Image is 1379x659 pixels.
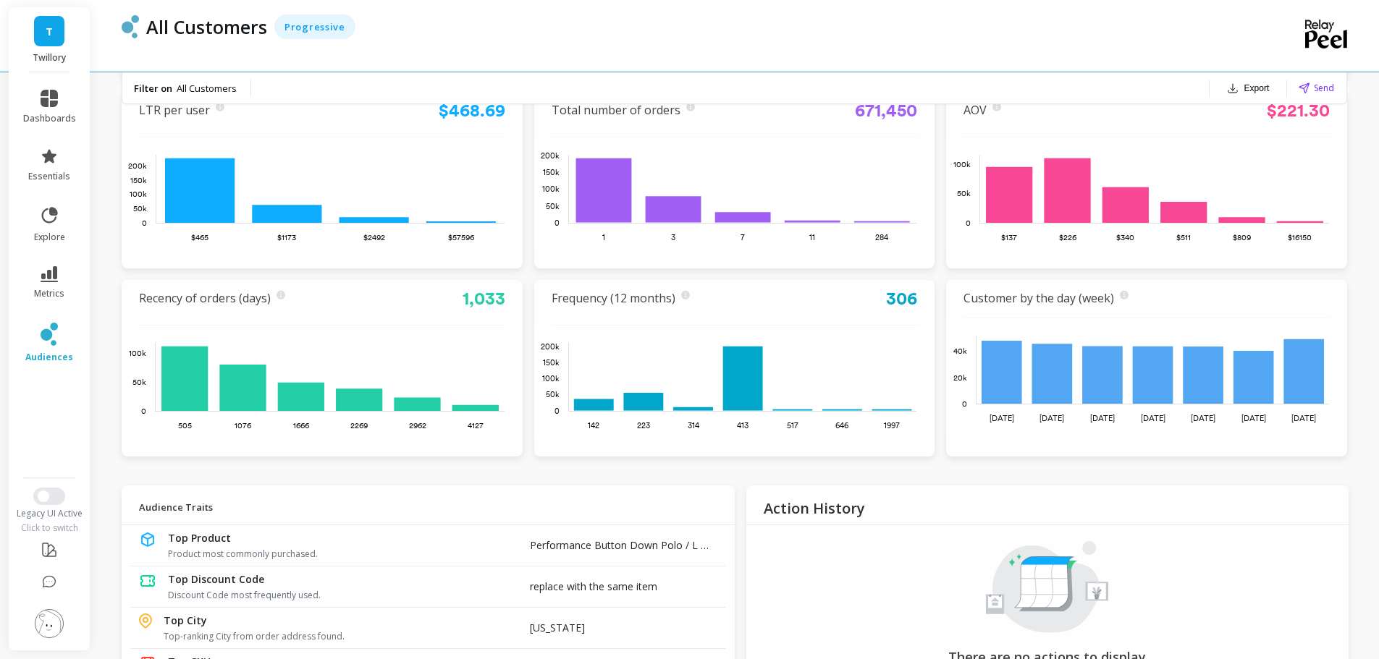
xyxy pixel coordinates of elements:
[9,508,90,519] div: Legacy UI Active
[463,288,505,309] a: 1,033
[986,540,1109,634] img: Empty Goal
[164,613,207,628] span: Top City
[35,609,64,638] img: profile picture
[1267,100,1330,121] a: $221.30
[33,488,65,505] button: Switch to New UI
[139,290,271,306] a: Recency of orders (days)
[168,572,264,587] span: Top Discount Code
[139,572,156,590] img: ticket.svg
[1314,81,1334,95] span: Send
[168,531,231,545] span: Top Product
[177,82,237,95] span: All Customers
[963,102,987,118] a: AOV
[28,171,70,182] span: essentials
[25,352,73,363] span: audiences
[1221,78,1275,98] button: Export
[134,82,172,95] p: Filter on
[530,621,585,634] span: New York
[122,15,139,38] img: header icon
[9,522,90,534] div: Click to switch
[1299,81,1334,95] button: Send
[963,290,1114,306] a: Customer by the day (week)
[23,113,76,124] span: dashboards
[168,590,495,601] span: Discount Code most frequently used.
[164,631,495,642] span: Top-ranking City from order address found.
[146,14,267,39] p: All Customers
[23,52,76,64] p: Twillory
[139,494,213,516] label: Audience Traits
[139,531,156,548] img: cube.svg
[139,613,152,629] img: location.svg
[34,288,64,299] span: metrics
[139,102,210,118] a: LTR per user
[168,548,495,560] span: Product most commonly purchased.
[552,290,675,306] a: Frequency (12 months)
[530,579,657,593] span: replace with the same item
[886,288,917,309] a: 306
[46,23,53,40] span: T
[552,102,680,118] a: Total number of orders
[764,496,865,514] p: Action History
[530,538,739,552] span: Performance Button Down Polo / L / WHITE
[439,100,505,121] a: $468.69
[34,231,65,243] span: explore
[274,14,355,39] div: Progressive
[855,100,917,121] a: 671,450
